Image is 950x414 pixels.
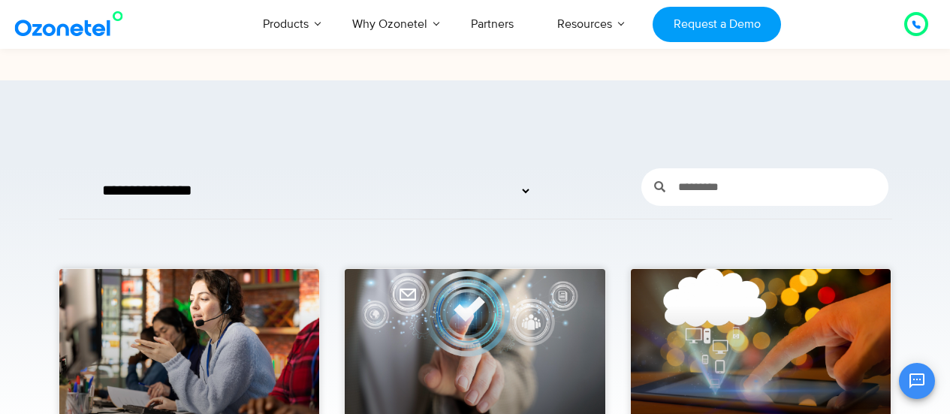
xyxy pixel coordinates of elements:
[653,7,781,42] a: Request a Demo
[899,363,935,399] button: Open chat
